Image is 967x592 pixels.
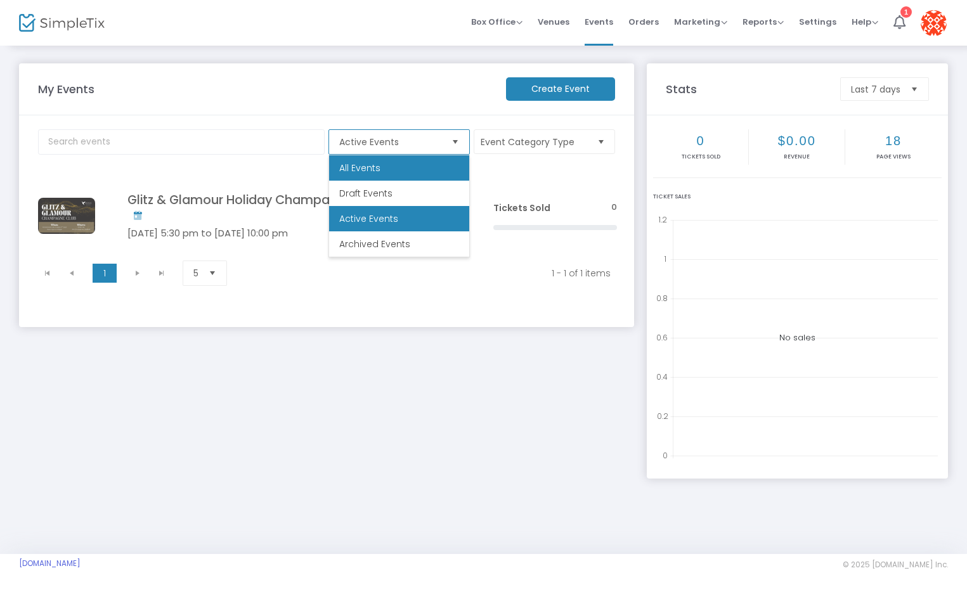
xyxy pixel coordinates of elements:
[750,153,843,162] p: Revenue
[653,211,942,465] div: No sales
[851,83,900,96] span: Last 7 days
[339,162,380,174] span: All Events
[127,228,455,239] h5: [DATE] 5:30 pm to [DATE] 10:00 pm
[193,267,198,280] span: 5
[654,153,748,162] p: Tickets sold
[750,133,843,148] h2: $0.00
[19,558,81,569] a: [DOMAIN_NAME]
[38,198,95,234] img: 638907814855051528SimpletixPage.png
[127,193,455,222] h4: Glitz & Glamour Holiday Champagne Club | Port 393
[339,187,393,200] span: Draft Events
[339,212,398,225] span: Active Events
[471,16,522,28] span: Box Office
[653,193,942,202] div: Ticket Sales
[654,133,748,148] h2: 0
[905,78,923,100] button: Select
[93,264,117,283] span: Page 1
[38,129,325,155] input: Search events
[250,267,611,280] kendo-pager-info: 1 - 1 of 1 items
[611,202,617,214] span: 0
[493,202,550,214] span: Tickets Sold
[743,16,784,28] span: Reports
[659,80,834,98] m-panel-title: Stats
[847,153,940,162] p: Page Views
[674,16,727,28] span: Marketing
[446,130,464,154] button: Select
[852,16,878,28] span: Help
[506,77,615,101] m-button: Create Event
[900,6,912,18] div: 1
[847,133,940,148] h2: 18
[339,136,441,148] span: Active Events
[585,6,613,38] span: Events
[628,6,659,38] span: Orders
[339,238,410,250] span: Archived Events
[474,129,615,154] button: Event Category Type
[30,177,625,255] div: Data table
[843,560,948,570] span: © 2025 [DOMAIN_NAME] Inc.
[538,6,569,38] span: Venues
[799,6,836,38] span: Settings
[32,80,500,98] m-panel-title: My Events
[204,261,221,285] button: Select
